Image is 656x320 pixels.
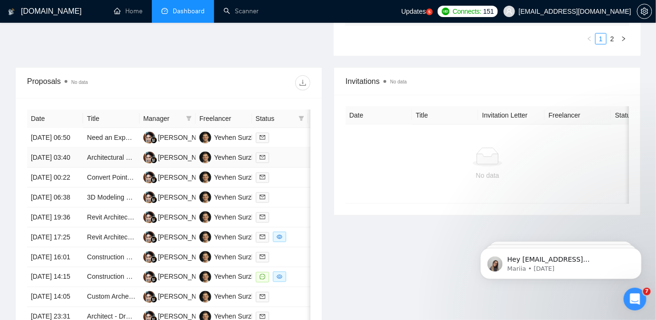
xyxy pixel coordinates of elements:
td: 3D Modeling of House Plan in Revit [83,188,139,208]
span: download [296,79,310,87]
a: setting [637,8,652,15]
text: 5 [428,10,431,14]
div: Yevhen Surzhan [214,152,262,163]
div: [PERSON_NAME] [158,172,213,183]
img: gigradar-bm.png [150,276,157,283]
td: [DATE] 03:40 [27,148,83,168]
a: YSYevhen Surzhan [199,153,262,161]
img: AP [143,211,155,223]
img: gigradar-bm.png [150,137,157,144]
a: AP[PERSON_NAME] [143,173,213,181]
td: Revit Architectural Drafter [83,208,139,228]
div: Yevhen Surzhan [214,272,262,282]
a: 5 [426,9,433,15]
span: 151 [483,6,494,17]
span: mail [260,294,265,300]
img: gigradar-bm.png [150,217,157,223]
td: Construction Manager (BIM & GIS Specialist) [83,267,139,287]
span: left [587,36,592,42]
td: [DATE] 19:36 [27,208,83,228]
span: Updates [401,8,426,15]
div: [PERSON_NAME] [158,272,213,282]
img: YS [199,132,211,144]
a: YSYevhen Surzhan [199,293,262,300]
th: Title [412,106,478,125]
div: [PERSON_NAME] [158,212,213,222]
div: Yevhen Surzhan [214,232,262,242]
a: Need an Expert to Renovate and Redesign My Floor Plan [87,134,256,141]
td: [DATE] 17:25 [27,228,83,247]
span: No data [390,79,407,84]
img: AP [143,271,155,283]
th: Date [27,110,83,128]
span: mail [260,135,265,140]
span: Dashboard [173,7,205,15]
td: [DATE] 00:22 [27,168,83,188]
th: Date [346,106,412,125]
span: mail [260,254,265,260]
img: upwork-logo.png [442,8,450,15]
th: Invitation Letter [478,106,545,125]
div: Yevhen Surzhan [214,172,262,183]
div: Proposals [27,75,169,91]
span: mail [260,214,265,220]
td: Revit Architectural Drafter for Residential ICF & Timber Framing [83,228,139,247]
img: gigradar-bm.png [150,197,157,203]
img: AP [143,172,155,183]
span: mail [260,314,265,320]
a: Convert Point Cloud San Data into Revit full Set of Plans ([US_STATE] Permit Submission) [87,174,354,181]
span: filter [299,116,304,121]
img: YS [199,231,211,243]
th: Title [83,110,139,128]
a: AP[PERSON_NAME] [143,293,213,300]
img: YS [199,271,211,283]
span: message [260,274,265,280]
div: Yevhen Surzhan [214,192,262,202]
img: AP [143,152,155,164]
button: download [295,75,310,91]
span: Invitations [346,75,629,87]
th: Freelancer [545,106,611,125]
a: 2 [607,34,618,44]
span: mail [260,155,265,160]
a: Custom Arched Door Family in Revit [87,293,194,301]
a: homeHome [114,7,142,15]
img: logo [8,4,15,19]
img: YS [199,291,211,303]
div: Yevhen Surzhan [214,252,262,262]
div: [PERSON_NAME] [158,252,213,262]
a: YSYevhen Surzhan [199,213,262,220]
span: filter [186,116,192,121]
span: eye [277,274,282,280]
img: gigradar-bm.png [150,256,157,263]
span: mail [260,234,265,240]
td: Architectural Designer Needed for Revit Projects [83,148,139,168]
a: 1 [596,34,606,44]
a: YSYevhen Surzhan [199,193,262,201]
td: Need an Expert to Renovate and Redesign My Floor Plan [83,128,139,148]
button: setting [637,4,652,19]
a: AP[PERSON_NAME] [143,253,213,260]
img: YS [199,211,211,223]
span: filter [297,111,306,126]
li: 2 [607,33,618,45]
a: Architectural Designer Needed for Revit Projects [87,154,230,161]
a: Revit Architectural Drafter for Residential ICF & Timber Framing [87,233,274,241]
span: filter [184,111,194,126]
a: AP[PERSON_NAME] [143,312,213,320]
a: searchScanner [224,7,259,15]
div: [PERSON_NAME] [158,132,213,143]
iframe: Intercom live chat [624,288,647,311]
li: Previous Page [584,33,595,45]
td: [DATE] 06:38 [27,188,83,208]
img: gigradar-bm.png [150,177,157,183]
img: AP [143,192,155,203]
a: AP[PERSON_NAME] [143,213,213,220]
td: [DATE] 16:01 [27,247,83,267]
img: AP [143,231,155,243]
img: AP [143,251,155,263]
img: YS [199,192,211,203]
